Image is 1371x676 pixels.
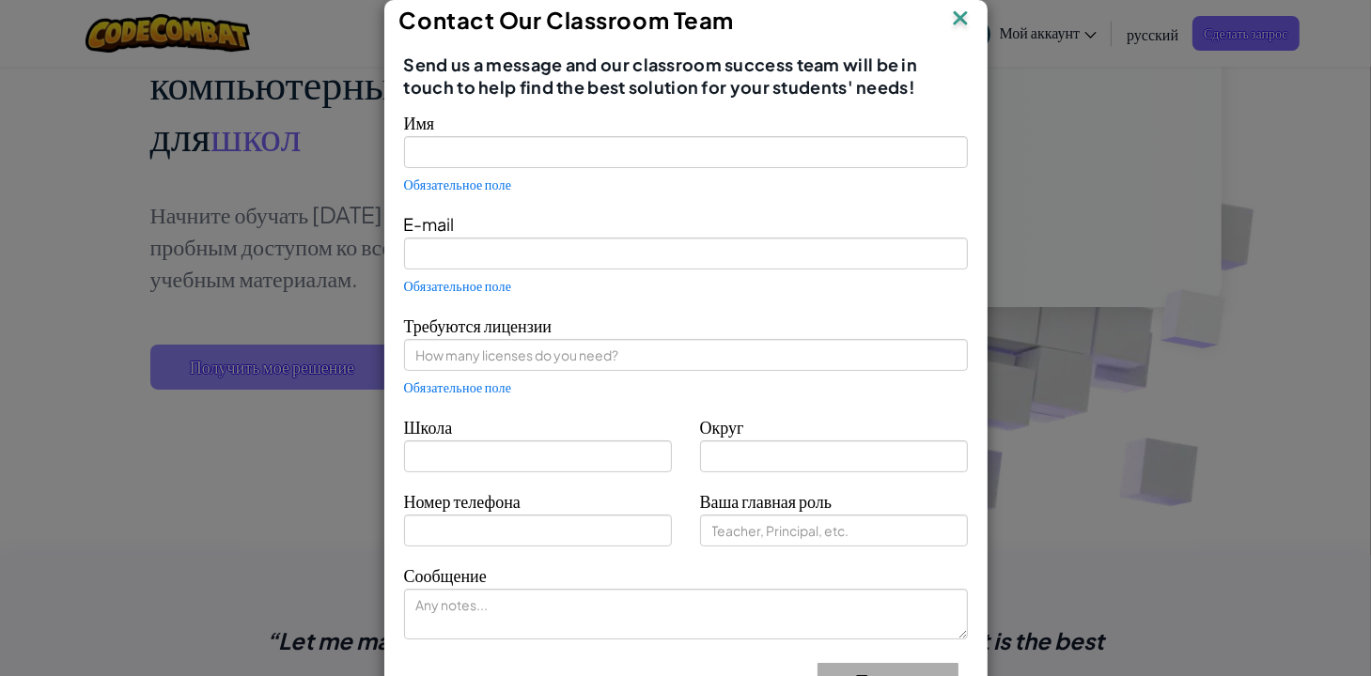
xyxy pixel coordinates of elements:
[700,490,833,512] span: Ваша главная роль
[700,416,744,438] span: Округ
[404,112,435,133] span: Имя
[404,177,512,192] span: Обязательное поле
[404,339,968,371] input: How many licenses do you need?
[404,278,512,293] span: Обязательное поле
[399,6,735,34] span: Contact Our Classroom Team
[404,315,553,336] span: Требуются лицензии
[404,54,968,99] span: Send us a message and our classroom success team will be in touch to help find the best solution ...
[700,515,968,546] input: Teacher, Principal, etc.
[404,490,521,512] span: Номер телефона
[404,564,487,586] span: Сообщение
[404,379,512,394] span: Обязательное поле
[404,213,455,235] span: E-mail
[404,416,453,438] span: Школа
[948,6,973,34] img: IconClose.svg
